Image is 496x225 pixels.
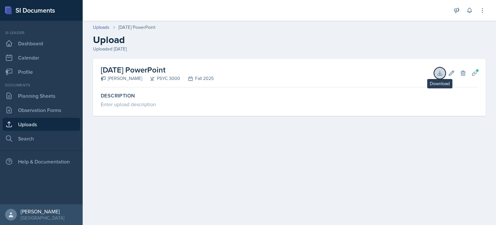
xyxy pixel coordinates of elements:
a: Calendar [3,51,80,64]
a: Observation Forms [3,104,80,117]
div: [GEOGRAPHIC_DATA] [21,215,64,221]
div: Fall 2025 [180,75,214,82]
h2: Upload [93,34,486,46]
a: Uploads [3,118,80,131]
div: Enter upload description [101,100,478,108]
h2: [DATE] PowerPoint [101,64,214,76]
div: Uploaded [DATE] [93,46,486,52]
a: Planning Sheets [3,89,80,102]
div: Si leader [3,30,80,36]
button: Download [434,67,446,79]
a: Uploads [93,24,109,31]
a: Dashboard [3,37,80,50]
label: Description [101,93,478,99]
div: [DATE] PowerPoint [119,24,155,31]
div: Documents [3,82,80,88]
div: [PERSON_NAME] [21,208,64,215]
a: Profile [3,65,80,78]
div: [PERSON_NAME] [101,75,142,82]
a: Search [3,132,80,145]
div: PSYC 3000 [142,75,180,82]
div: Help & Documentation [3,155,80,168]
